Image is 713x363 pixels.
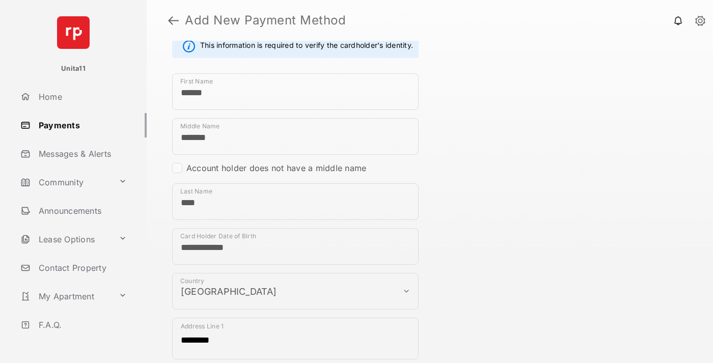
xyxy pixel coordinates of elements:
[200,40,413,52] span: This information is required to verify the cardholder's identity.
[172,318,419,359] div: payment_method_screening[postal_addresses][addressLine1]
[61,64,86,74] p: Unita11
[172,273,419,310] div: payment_method_screening[postal_addresses][country]
[186,163,366,173] label: Account holder does not have a middle name
[16,113,147,137] a: Payments
[16,170,115,194] a: Community
[16,313,147,337] a: F.A.Q.
[16,227,115,252] a: Lease Options
[16,142,147,166] a: Messages & Alerts
[16,85,147,109] a: Home
[16,284,115,309] a: My Apartment
[16,199,147,223] a: Announcements
[185,14,346,26] strong: Add New Payment Method
[57,16,90,49] img: svg+xml;base64,PHN2ZyB4bWxucz0iaHR0cDovL3d3dy53My5vcmcvMjAwMC9zdmciIHdpZHRoPSI2NCIgaGVpZ2h0PSI2NC...
[16,256,147,280] a: Contact Property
